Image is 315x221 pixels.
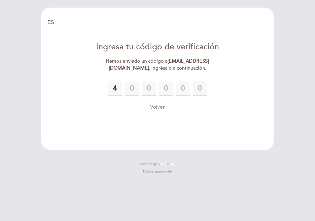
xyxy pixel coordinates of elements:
button: Volver [150,103,165,111]
div: Hemos enviado un código a . Ingrésalo a continuación. [88,58,227,72]
div: Ingresa tu código de verificación [88,41,227,53]
input: 0 [159,81,173,96]
span: powered by [140,162,157,166]
a: powered by [140,162,175,166]
a: Política de privacidad [143,169,172,173]
strong: [EMAIL_ADDRESS][DOMAIN_NAME] [109,58,209,71]
img: MEITRE [158,163,175,166]
input: 0 [108,81,122,96]
input: 0 [125,81,139,96]
input: 0 [176,81,190,96]
input: 0 [142,81,156,96]
input: 0 [193,81,207,96]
